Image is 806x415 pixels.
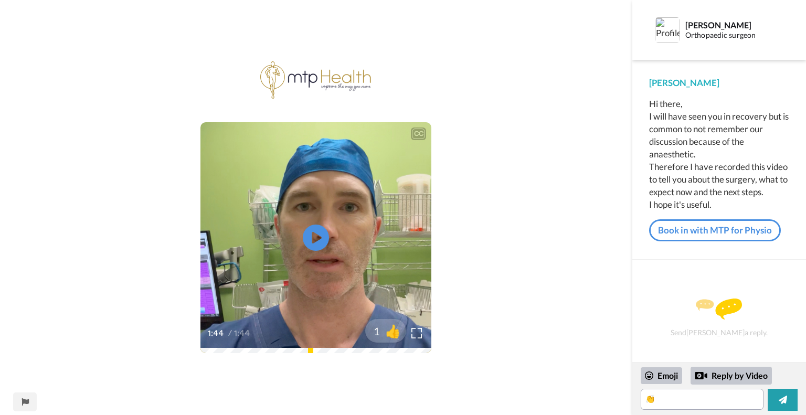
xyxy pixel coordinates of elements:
[208,327,226,339] span: 1:44
[685,31,789,40] div: Orthopaedic surgeon
[380,323,406,339] span: 👍
[365,319,406,343] button: 1👍
[258,59,374,101] img: a97285ef-e72e-44f2-b1ca-7aeecc5a3e77
[649,77,789,89] div: [PERSON_NAME]
[695,369,707,382] div: Reply by Video
[234,327,252,339] span: 1:44
[365,324,380,338] span: 1
[649,98,789,211] div: Hi there, I will have seen you in recovery but is common to not remember our discussion because o...
[641,389,763,410] textarea: 👏
[696,299,742,320] img: message.svg
[685,20,789,30] div: [PERSON_NAME]
[655,17,680,42] img: Profile Image
[228,327,232,339] span: /
[691,367,772,385] div: Reply by Video
[641,367,682,384] div: Emoji
[412,129,425,139] div: CC
[646,278,792,357] div: Send [PERSON_NAME] a reply.
[649,219,781,241] a: Book in with MTP for Physio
